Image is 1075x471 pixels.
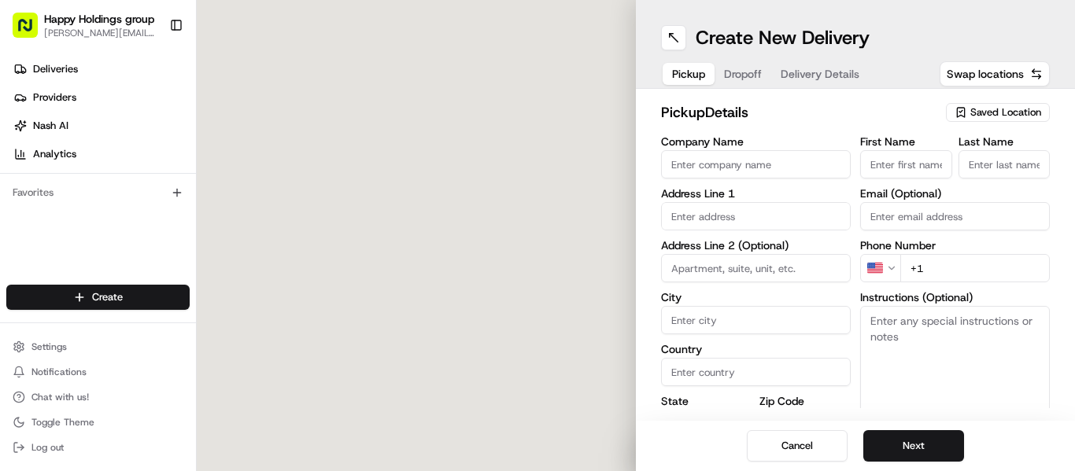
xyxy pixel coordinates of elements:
[860,188,1050,199] label: Email (Optional)
[860,240,1050,251] label: Phone Number
[661,396,753,407] label: State
[33,119,68,133] span: Nash AI
[6,6,163,44] button: Happy Holdings group[PERSON_NAME][EMAIL_ADDRESS][DOMAIN_NAME]
[44,11,154,27] button: Happy Holdings group
[860,292,1050,303] label: Instructions (Optional)
[33,147,76,161] span: Analytics
[6,142,196,167] a: Analytics
[860,150,952,178] input: Enter first name
[781,66,859,82] span: Delivery Details
[970,105,1041,120] span: Saved Location
[6,336,190,358] button: Settings
[31,441,64,454] span: Log out
[672,66,705,82] span: Pickup
[946,101,1050,123] button: Saved Location
[860,202,1050,230] input: Enter email address
[6,285,190,310] button: Create
[6,180,190,205] div: Favorites
[92,290,123,304] span: Create
[661,292,851,303] label: City
[863,430,964,462] button: Next
[6,85,196,110] a: Providers
[661,344,851,355] label: Country
[724,66,762,82] span: Dropoff
[661,358,851,386] input: Enter country
[947,66,1024,82] span: Swap locations
[661,306,851,334] input: Enter city
[940,61,1050,86] button: Swap locations
[959,136,1051,147] label: Last Name
[661,202,851,230] input: Enter address
[759,396,852,407] label: Zip Code
[31,340,67,353] span: Settings
[661,101,936,123] h2: pickup Details
[959,150,1051,178] input: Enter last name
[661,136,851,147] label: Company Name
[661,188,851,199] label: Address Line 1
[747,430,848,462] button: Cancel
[6,386,190,408] button: Chat with us!
[661,240,851,251] label: Address Line 2 (Optional)
[6,436,190,458] button: Log out
[860,136,952,147] label: First Name
[6,113,196,138] a: Nash AI
[44,27,157,39] button: [PERSON_NAME][EMAIL_ADDRESS][DOMAIN_NAME]
[661,254,851,282] input: Apartment, suite, unit, etc.
[31,391,89,403] span: Chat with us!
[31,366,87,378] span: Notifications
[900,254,1050,282] input: Enter phone number
[696,25,870,50] h1: Create New Delivery
[33,90,76,105] span: Providers
[31,416,94,429] span: Toggle Theme
[6,361,190,383] button: Notifications
[6,411,190,433] button: Toggle Theme
[33,62,78,76] span: Deliveries
[661,150,851,178] input: Enter company name
[6,57,196,82] a: Deliveries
